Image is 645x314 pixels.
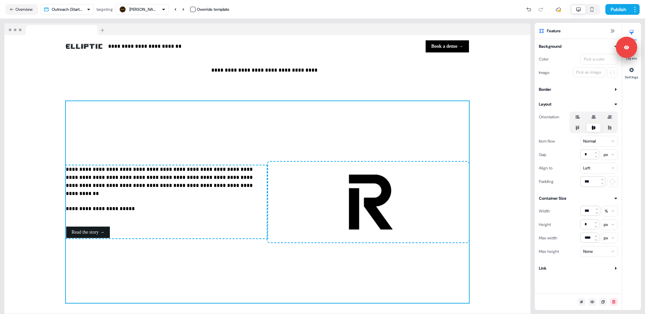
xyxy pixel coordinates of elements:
div: [PERSON_NAME] & Co. [129,6,156,13]
div: Width [539,206,550,217]
button: Border [539,86,618,93]
div: px [604,221,608,228]
button: Overview [5,4,38,15]
div: Max height [539,246,559,257]
div: Gap [539,149,546,160]
button: Link [539,265,618,272]
button: Pick an image [573,67,606,77]
div: Padding [539,176,554,187]
div: Border [539,86,551,93]
button: Book a demo → [426,40,469,52]
div: px [604,235,608,241]
button: Read the story → [66,226,110,238]
div: Background [539,43,561,50]
div: Normal [583,138,596,145]
div: Align to [539,163,553,173]
div: Height [539,219,551,230]
button: [PERSON_NAME] & Co. [116,4,169,15]
div: targeting [96,6,113,13]
div: Link [539,265,547,272]
div: % [605,208,608,214]
button: Settings [622,65,641,79]
button: Background [539,43,618,50]
div: Color [539,54,549,65]
img: Image [267,162,469,242]
div: px [604,151,608,158]
button: Styles [622,27,641,42]
div: Orientation [539,112,559,122]
div: Override template [197,6,229,13]
div: Layout [539,101,552,108]
div: Max width [539,233,557,243]
div: Image [539,67,550,78]
img: Browser topbar [4,23,107,35]
div: Book a demo → [270,40,469,52]
span: Feature [547,28,561,34]
div: None [583,248,593,255]
div: Outreach (Starter) [52,6,84,13]
div: Container Size [539,195,566,202]
button: Container Size [539,195,618,202]
button: Publish [605,4,630,15]
div: Pick an image [575,69,603,76]
button: Pick a color [580,54,618,65]
div: Pick a color [583,56,606,63]
button: Layout [539,101,618,108]
div: Left [583,165,590,171]
div: Item flow [539,136,555,147]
